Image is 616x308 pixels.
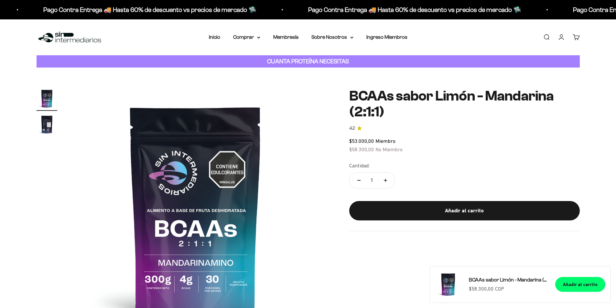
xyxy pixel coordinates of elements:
[233,33,260,41] summary: Comprar
[308,5,521,15] p: Pago Contra Entrega 🚚 Hasta 60% de descuento vs precios de mercado 🛸
[267,58,349,65] strong: CUANTA PROTEÍNA NECESITAS
[555,277,605,292] button: Añadir al carrito
[349,162,370,170] label: Cantidad:
[349,125,355,132] span: 4.2
[563,281,598,288] div: Añadir al carrito
[469,276,547,284] a: BCAAs sabor Limón - Mandarina (2:1:1)
[435,271,461,297] img: BCAAs sabor Limón - Mandarina (2:1:1)
[209,34,220,40] a: Inicio
[37,88,57,109] img: BCAAs sabor Limón - Mandarina (2:1:1)
[350,173,368,188] button: Reducir cantidad
[469,285,504,293] sale-price: $58.300,00 COP
[37,114,57,135] img: BCAAs sabor Limón - Mandarina (2:1:1)
[349,125,580,132] a: 4.24.2 de 5.0 estrellas
[375,146,403,152] span: No Miembro
[349,201,580,220] button: Añadir al carrito
[376,173,395,188] button: Aumentar cantidad
[349,88,580,120] h1: BCAAs sabor Limón - Mandarina (2:1:1)
[366,34,407,40] a: Ingreso Miembros
[37,88,57,111] button: Ir al artículo 1
[37,114,57,137] button: Ir al artículo 2
[43,5,256,15] p: Pago Contra Entrega 🚚 Hasta 60% de descuento vs precios de mercado 🛸
[349,146,374,152] span: $58.300,00
[349,138,374,144] span: $53.000,00
[311,33,353,41] summary: Sobre Nosotros
[362,207,567,215] div: Añadir al carrito
[273,34,298,40] a: Membresía
[375,138,395,144] span: Miembro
